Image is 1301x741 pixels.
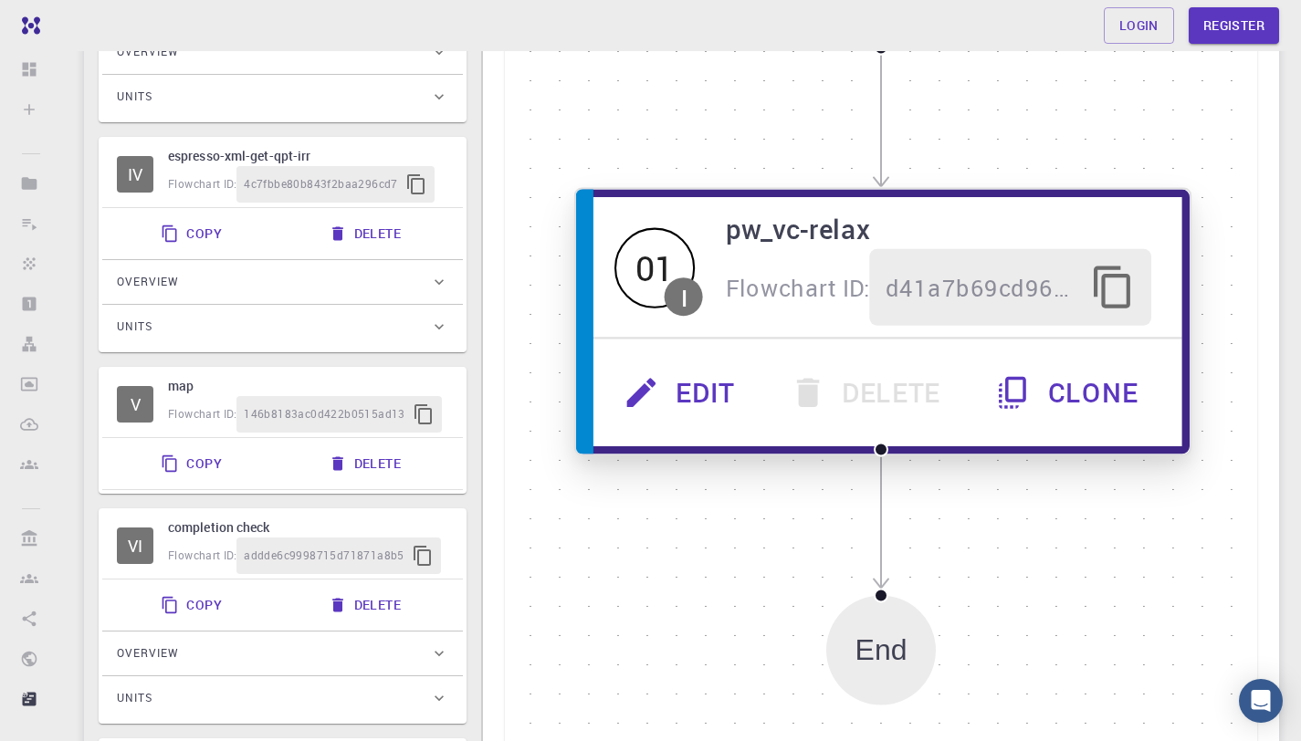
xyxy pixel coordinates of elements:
div: Open Intercom Messenger [1239,679,1283,723]
button: Edit [600,354,766,431]
button: Copy [150,587,236,623]
div: 01 [614,227,695,308]
div: V [117,386,153,423]
button: Delete [318,215,415,252]
div: End [826,595,936,704]
span: Flowchart ID: [168,176,236,191]
button: Delete [318,587,415,623]
span: Idle [117,386,153,423]
span: Overview [117,639,179,668]
span: Units [117,684,152,713]
h6: espresso-xml-get-qpt-irr [168,146,448,166]
span: Overview [117,37,179,67]
span: Flowchart ID: [168,406,236,421]
a: Register [1189,7,1279,44]
div: Units [102,676,463,720]
div: Overview [102,260,463,304]
button: Delete [318,445,415,482]
span: d41a7b69cd96961800bb6a06 [886,269,1075,308]
div: I [681,285,687,308]
span: 4c7fbbe80b843f2baa296cd7 [244,175,398,193]
div: VI [117,527,153,564]
div: Units [102,305,463,349]
span: Idle [117,156,153,193]
span: Units [117,82,152,111]
div: End [855,633,908,666]
div: Overview [102,631,463,675]
h6: map [168,376,448,396]
div: IV [117,156,153,193]
span: Idle [614,227,695,308]
div: Overview [102,30,463,74]
span: Idle [117,527,153,564]
h6: pw_vc-relax [726,208,1151,250]
div: Units [102,75,463,119]
button: Clone [971,354,1169,431]
span: addde6c9998715d71871a8b5 [244,547,404,565]
span: Flowchart ID: [168,548,236,562]
h6: completion check [168,517,448,537]
button: Copy [150,215,236,252]
span: Flowchart ID: [726,272,870,303]
span: 146b8183ac0d422b0515ad13 [244,405,405,423]
span: Overview [117,267,179,297]
div: 01Ipw_vc-relaxFlowchart ID:d41a7b69cd96961800bb6a06EditDeleteClone [589,193,1173,449]
span: Units [117,312,152,341]
a: Login [1104,7,1174,44]
img: logo [15,16,40,35]
button: Copy [150,445,236,482]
